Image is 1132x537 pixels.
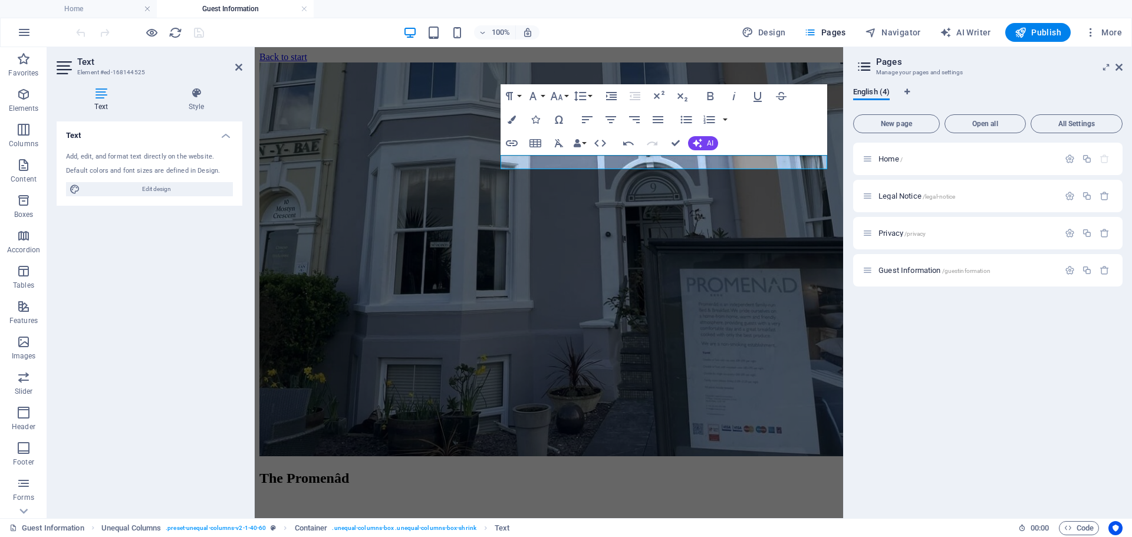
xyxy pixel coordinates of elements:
[66,182,233,196] button: Edit design
[641,131,663,155] button: Redo (Ctrl+Shift+Z)
[548,108,570,131] button: Special Characters
[624,84,646,108] button: Decrease Indent
[57,121,242,143] h4: Text
[1059,521,1099,535] button: Code
[1018,521,1049,535] h6: Session time
[1065,265,1075,275] div: Settings
[501,131,523,155] button: Insert Link
[571,131,588,155] button: Data Bindings
[168,25,182,39] button: reload
[9,139,38,149] p: Columns
[12,351,36,361] p: Images
[495,521,509,535] span: Click to select. Double-click to edit
[144,25,159,39] button: Click here to leave preview mode and continue editing
[1080,23,1127,42] button: More
[1082,265,1092,275] div: Duplicate
[600,108,622,131] button: Align Center
[878,154,903,163] span: Click to open page
[707,140,713,147] span: AI
[77,67,219,78] h3: Element #ed-168144525
[13,281,34,290] p: Tables
[688,136,718,150] button: AI
[14,210,34,219] p: Boxes
[746,84,769,108] button: Underline (Ctrl+U)
[15,387,33,396] p: Slider
[13,457,34,467] p: Footer
[904,230,926,237] span: /privacy
[1100,265,1110,275] div: Remove
[332,521,476,535] span: . unequal-columns-box .unequal-columns-box-shrink
[1039,523,1041,532] span: :
[875,266,1059,274] div: Guest Information/guestinformation
[157,2,314,15] h4: Guest Information
[875,155,1059,163] div: Home/
[1100,228,1110,238] div: Remove
[9,521,84,535] a: Click to cancel selection. Double-click to open Pages
[1082,154,1092,164] div: Duplicate
[804,27,845,38] span: Pages
[548,131,570,155] button: Clear Formatting
[875,192,1059,200] div: Legal Notice/legal-notice
[66,166,233,176] div: Default colors and font sizes are defined in Design.
[858,120,934,127] span: New page
[1085,27,1122,38] span: More
[1036,120,1117,127] span: All Settings
[9,104,39,113] p: Elements
[623,108,646,131] button: Align Right
[7,245,40,255] p: Accordion
[295,521,328,535] span: Click to select. Double-click to edit
[900,156,903,163] span: /
[664,131,687,155] button: Confirm (Ctrl+⏎)
[720,108,730,131] button: Ordered List
[876,67,1099,78] h3: Manage your pages and settings
[742,27,786,38] span: Design
[940,27,991,38] span: AI Writer
[853,87,1123,110] div: Language Tabs
[1065,191,1075,201] div: Settings
[737,23,791,42] div: Design (Ctrl+Alt+Y)
[945,114,1026,133] button: Open all
[169,26,182,39] i: Reload page
[699,84,722,108] button: Bold (Ctrl+B)
[647,84,670,108] button: Superscript
[101,521,510,535] nav: breadcrumb
[950,120,1021,127] span: Open all
[878,229,926,238] span: Click to open page
[878,266,990,275] span: Click to open page
[1082,191,1092,201] div: Duplicate
[571,84,594,108] button: Line Height
[770,84,792,108] button: Strikethrough
[1082,228,1092,238] div: Duplicate
[1108,521,1123,535] button: Usercentrics
[1064,521,1094,535] span: Code
[1100,154,1110,164] div: The startpage cannot be deleted
[589,131,611,155] button: HTML
[1005,23,1071,42] button: Publish
[166,521,266,535] span: . preset-unequal-columns-v2-1-40-60
[799,23,850,42] button: Pages
[737,23,791,42] button: Design
[57,87,150,112] h4: Text
[600,84,623,108] button: Increase Indent
[1100,191,1110,201] div: Remove
[271,525,276,531] i: This element is a customizable preset
[12,422,35,431] p: Header
[150,87,242,112] h4: Style
[548,84,570,108] button: Font Size
[524,108,547,131] button: Icons
[8,68,38,78] p: Favorites
[492,25,511,39] h6: 100%
[474,25,516,39] button: 100%
[11,174,37,184] p: Content
[875,229,1059,237] div: Privacy/privacy
[698,108,720,131] button: Ordered List
[1031,114,1123,133] button: All Settings
[524,84,547,108] button: Font Family
[101,521,161,535] span: Click to select. Double-click to edit
[1065,154,1075,164] div: Settings
[860,23,926,42] button: Navigator
[647,108,669,131] button: Align Justify
[13,493,34,502] p: Forms
[876,57,1123,67] h2: Pages
[853,85,890,101] span: English (4)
